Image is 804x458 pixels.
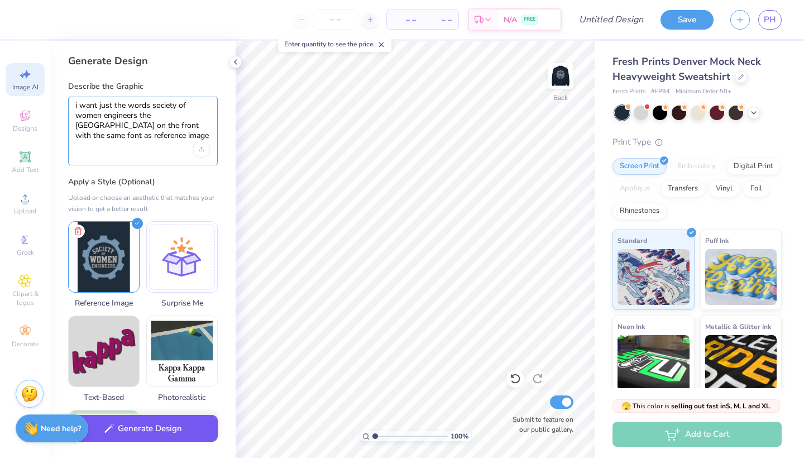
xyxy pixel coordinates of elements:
[671,402,770,411] strong: selling out fast in S, M, L and XL
[651,87,670,97] span: # FP94
[709,180,740,197] div: Vinyl
[68,81,218,92] label: Describe the Graphic
[193,140,210,158] div: Upload image
[68,392,140,403] span: Text-Based
[506,414,573,435] label: Submit to feature on our public gallery.
[705,335,777,391] img: Metallic & Glitter Ink
[68,192,218,214] div: Upload or choose an aesthetic that matches your vision to get a better result
[6,289,45,307] span: Clipart & logos
[394,14,416,26] span: – –
[278,36,391,52] div: Enter quantity to see the price.
[429,14,452,26] span: – –
[612,180,657,197] div: Applique
[147,316,217,387] img: Photorealistic
[612,136,782,149] div: Print Type
[13,124,37,133] span: Designs
[146,297,218,309] span: Surprise Me
[618,235,647,246] span: Standard
[68,297,140,309] span: Reference Image
[75,101,210,141] textarea: i want just the words society of women engineers the [GEOGRAPHIC_DATA] on the front with the same...
[69,316,139,387] img: Text-Based
[676,87,731,97] span: Minimum Order: 50 +
[670,158,723,175] div: Embroidery
[68,415,218,442] button: Generate Design
[553,93,568,103] div: Back
[618,321,645,332] span: Neon Ink
[69,222,139,292] img: Upload reference
[570,8,652,31] input: Untitled Design
[504,14,517,26] span: N/A
[618,335,690,391] img: Neon Ink
[764,13,776,26] span: PH
[549,65,572,87] img: Back
[705,321,771,332] span: Metallic & Glitter Ink
[41,423,81,434] strong: Need help?
[68,176,218,188] label: Apply a Style (Optional)
[12,340,39,349] span: Decorate
[758,10,782,30] a: PH
[743,180,769,197] div: Foil
[612,158,667,175] div: Screen Print
[14,207,36,216] span: Upload
[524,16,535,23] span: FREE
[705,235,729,246] span: Puff Ink
[612,55,761,83] span: Fresh Prints Denver Mock Neck Heavyweight Sweatshirt
[621,401,772,411] span: This color is .
[621,401,631,412] span: 🫣
[618,249,690,305] img: Standard
[705,249,777,305] img: Puff Ink
[12,83,39,92] span: Image AI
[612,87,645,97] span: Fresh Prints
[726,158,781,175] div: Digital Print
[612,203,667,220] div: Rhinestones
[661,180,705,197] div: Transfers
[12,165,39,174] span: Add Text
[146,392,218,403] span: Photorealistic
[314,9,357,30] input: – –
[68,54,218,68] div: Generate Design
[661,10,714,30] button: Save
[17,248,34,257] span: Greek
[451,431,468,441] span: 100 %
